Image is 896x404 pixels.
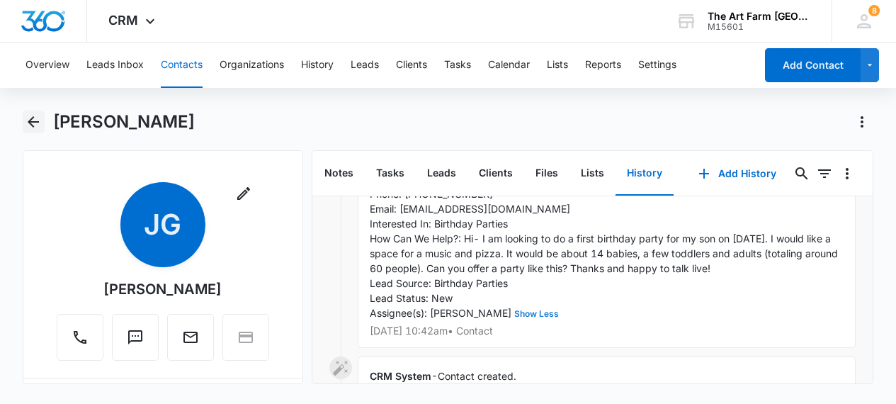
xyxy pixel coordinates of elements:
[103,279,222,300] div: [PERSON_NAME]
[638,43,676,88] button: Settings
[444,43,471,88] button: Tasks
[86,43,144,88] button: Leads Inbox
[57,314,103,361] button: Call
[396,43,427,88] button: Clients
[25,43,69,88] button: Overview
[161,43,203,88] button: Contacts
[365,152,416,196] button: Tasks
[23,111,45,133] button: Back
[524,152,569,196] button: Files
[313,152,365,196] button: Notes
[220,43,284,88] button: Organizations
[836,162,858,185] button: Overflow Menu
[616,152,674,196] button: History
[467,152,524,196] button: Clients
[547,43,568,88] button: Lists
[358,115,856,348] div: -
[108,13,138,28] span: CRM
[416,152,467,196] button: Leads
[167,336,214,348] a: Email
[370,370,431,382] span: CRM System
[53,111,195,133] h1: [PERSON_NAME]
[765,48,861,82] button: Add Contact
[112,336,159,348] a: Text
[511,310,562,318] button: Show Less
[370,128,841,319] span: Manual - Lead Received First Name: [PERSON_NAME] Last Name: [PERSON_NAME] Phone: [PHONE_NUMBER] E...
[569,152,616,196] button: Lists
[684,157,790,191] button: Add History
[708,11,811,22] div: account name
[301,43,334,88] button: History
[708,22,811,32] div: account id
[57,336,103,348] a: Call
[488,43,530,88] button: Calendar
[790,162,813,185] button: Search...
[167,314,214,361] button: Email
[585,43,621,88] button: Reports
[370,326,844,336] p: [DATE] 10:42am • Contact
[351,43,379,88] button: Leads
[868,5,880,16] div: notifications count
[868,5,880,16] span: 8
[851,111,873,133] button: Actions
[120,182,205,267] span: JG
[813,162,836,185] button: Filters
[112,314,159,361] button: Text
